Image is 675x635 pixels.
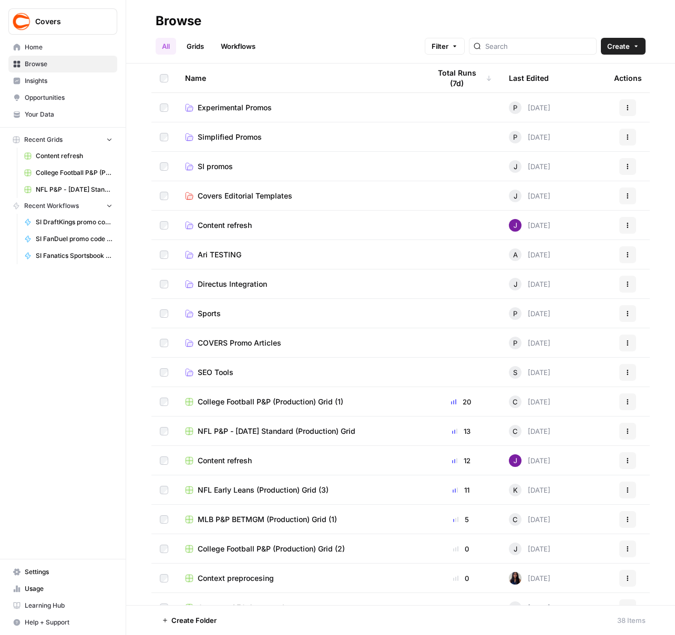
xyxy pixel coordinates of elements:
span: Recent Workflows [24,201,79,211]
div: 12 [430,455,492,466]
span: SEO Tools [198,367,233,378]
span: A [513,249,518,260]
span: SI FanDuel promo code articles [36,234,112,244]
div: [DATE] [509,219,550,232]
span: Content refresh [198,455,252,466]
span: Browse [25,59,112,69]
div: 5 [430,514,492,525]
button: Create [601,38,646,55]
div: 13 [430,426,492,436]
span: MLB P&P BETMGM (Production) Grid (1) [198,514,337,525]
span: P [513,308,517,319]
button: Workspace: Covers [8,8,117,35]
a: Simplified Promos [185,132,413,142]
a: Opportunities [8,89,117,106]
div: [DATE] [509,307,550,320]
div: Name [185,64,413,92]
a: MLB P&P BETMGM (Production) Grid (1) [185,514,413,525]
span: Generate AEO Scorecard [198,602,284,613]
span: Ari TESTING [198,249,241,260]
a: Workflows [214,38,262,55]
span: Context preprocesing [198,573,274,584]
div: 0 [430,544,492,554]
span: Create Folder [171,615,217,626]
span: Opportunities [25,93,112,102]
a: Content refresh [185,455,413,466]
span: Content refresh [36,151,112,161]
span: Content refresh [198,220,252,231]
a: College Football P&P (Production) Grid (1) [19,164,117,181]
a: NFL P&P - [DATE] Standard (Production) Grid [19,181,117,198]
a: Browse [8,56,117,72]
div: 0 [430,573,492,584]
span: College Football P&P (Production) Grid (1) [36,168,112,178]
span: Experimental Promos [198,102,272,113]
span: P [513,338,517,348]
div: [DATE] [509,131,550,143]
span: NFL P&P - [DATE] Standard (Production) Grid [36,185,112,194]
button: Recent Workflows [8,198,117,214]
span: C [513,426,518,436]
button: Help + Support [8,614,117,631]
div: [DATE] [509,601,550,614]
span: C [513,397,518,407]
div: [DATE] [509,513,550,526]
img: Covers Logo [12,12,31,31]
a: NFL Early Leans (Production) Grid (3) [185,485,413,495]
span: Simplified Promos [198,132,262,142]
span: K [513,485,518,495]
a: COVERS Promo Articles [185,338,413,348]
a: NFL P&P - [DATE] Standard (Production) Grid [185,426,413,436]
span: Directus Integration [198,279,267,289]
a: Grids [180,38,210,55]
a: All [156,38,176,55]
a: SI DraftKings promo code - Bet $5, get $200 if you win [19,214,117,231]
a: Your Data [8,106,117,123]
span: P [513,132,517,142]
span: S [513,367,517,378]
a: Directus Integration [185,279,413,289]
div: [DATE] [509,572,550,585]
span: J [514,544,517,554]
input: Search [485,41,592,51]
a: SEO Tools [185,367,413,378]
div: [DATE] [509,366,550,379]
span: SI DraftKings promo code - Bet $5, get $200 if you win [36,217,112,227]
a: SI promos [185,161,413,172]
span: Filter [432,41,448,51]
a: Insights [8,72,117,89]
a: College Football P&P (Production) Grid (2) [185,544,413,554]
div: Total Runs (7d) [430,64,492,92]
a: Ari TESTING [185,249,413,260]
div: [DATE] [509,248,550,261]
span: Usage [25,584,112,594]
span: S [513,602,517,613]
button: Recent Grids [8,132,117,148]
span: Your Data [25,110,112,119]
img: nj1ssy6o3lyd6ijko0eoja4aphzn [509,454,521,467]
span: Settings [25,567,112,577]
a: Covers Editorial Templates [185,191,413,201]
div: [DATE] [509,543,550,555]
span: Create [607,41,630,51]
div: 0 [430,602,492,613]
span: NFL Early Leans (Production) Grid (3) [198,485,329,495]
span: SI promos [198,161,233,172]
div: [DATE] [509,101,550,114]
span: P [513,102,517,113]
div: Actions [614,64,642,92]
a: Generate AEO Scorecard [185,602,413,613]
a: Usage [8,580,117,597]
a: Sports [185,308,413,319]
span: Covers Editorial Templates [198,191,292,201]
div: Browse [156,13,201,29]
span: J [514,279,517,289]
span: Learning Hub [25,601,112,610]
div: Last Edited [509,64,549,92]
div: [DATE] [509,278,550,290]
a: Learning Hub [8,597,117,614]
div: 38 Items [617,615,646,626]
button: Filter [425,38,465,55]
div: 20 [430,397,492,407]
a: Context preprocesing [185,573,413,584]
